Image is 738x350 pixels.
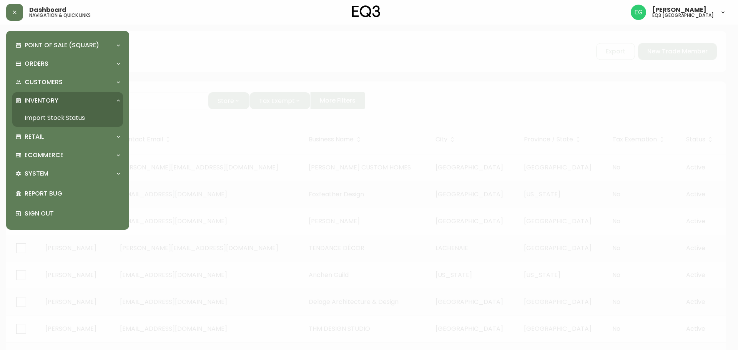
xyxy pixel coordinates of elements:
[12,165,123,182] div: System
[12,109,123,127] a: Import Stock Status
[352,5,381,18] img: logo
[12,184,123,204] div: Report Bug
[25,78,63,86] p: Customers
[631,5,646,20] img: db11c1629862fe82d63d0774b1b54d2b
[652,7,706,13] span: [PERSON_NAME]
[12,128,123,145] div: Retail
[12,74,123,91] div: Customers
[29,7,66,13] span: Dashboard
[12,55,123,72] div: Orders
[12,147,123,164] div: Ecommerce
[12,204,123,224] div: Sign Out
[12,37,123,54] div: Point of Sale (Square)
[25,151,63,159] p: Ecommerce
[25,60,48,68] p: Orders
[25,133,44,141] p: Retail
[25,41,99,50] p: Point of Sale (Square)
[25,189,120,198] p: Report Bug
[29,13,91,18] h5: navigation & quick links
[25,209,120,218] p: Sign Out
[12,92,123,109] div: Inventory
[25,169,48,178] p: System
[652,13,714,18] h5: eq3 [GEOGRAPHIC_DATA]
[25,96,58,105] p: Inventory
